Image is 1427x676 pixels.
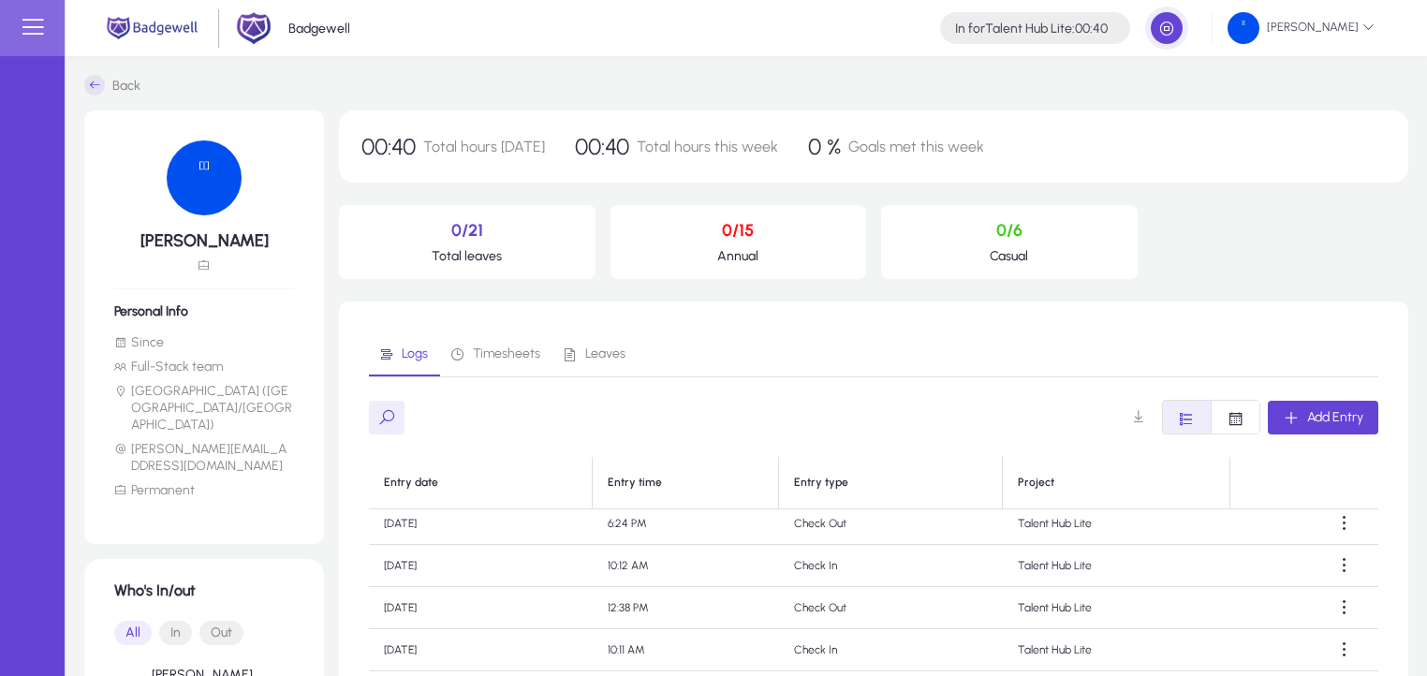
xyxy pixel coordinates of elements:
span: In for [955,21,985,37]
p: 0/6 [896,220,1123,241]
a: Leaves [552,331,638,376]
td: Check Out [779,503,1003,545]
span: 00:40 [1075,21,1108,37]
span: Total hours [DATE] [423,138,545,155]
td: [DATE] [369,545,593,587]
li: Permanent [114,482,294,499]
p: Casual [896,248,1123,264]
td: 10:12 AM [593,545,779,587]
span: Total hours this week [637,138,778,155]
mat-button-toggle-group: Font Style [1162,400,1260,434]
td: [DATE] [369,503,593,545]
img: 49.png [1228,12,1259,44]
p: Annual [625,248,852,264]
img: 49.png [167,140,242,215]
p: Badgewell [288,21,350,37]
td: 6:24 PM [593,503,779,545]
td: 10:11 AM [593,629,779,671]
span: Goals met this week [848,138,984,155]
p: 0/21 [354,220,581,241]
button: All [114,621,152,645]
td: Talent Hub Lite [1003,587,1230,629]
a: Logs [369,331,440,376]
div: Entry type [794,476,848,490]
div: Entry date [384,476,577,490]
td: Talent Hub Lite [1003,503,1230,545]
img: main.png [103,15,201,41]
td: Check Out [779,587,1003,629]
span: 0 % [808,133,841,160]
td: 12:38 PM [593,587,779,629]
li: Full-Stack team [114,359,294,375]
mat-button-toggle-group: Font Style [114,614,294,652]
li: Since [114,334,294,351]
li: [PERSON_NAME][EMAIL_ADDRESS][DOMAIN_NAME] [114,441,294,475]
td: [DATE] [369,629,593,671]
td: Talent Hub Lite [1003,545,1230,587]
p: Total leaves [354,248,581,264]
span: Timesheets [473,347,540,360]
td: Talent Hub Lite [1003,629,1230,671]
button: Add Entry [1268,401,1378,434]
a: Back [84,75,140,96]
span: 00:40 [361,133,416,160]
span: 00:40 [575,133,629,160]
div: Project [1018,476,1054,490]
h1: Who's In/out [114,581,294,599]
span: Leaves [585,347,625,360]
span: Add Entry [1307,409,1363,425]
h5: [PERSON_NAME] [114,230,294,251]
span: Logs [402,347,428,360]
span: [PERSON_NAME] [1228,12,1375,44]
button: [PERSON_NAME] [1213,11,1390,45]
p: 0/15 [625,220,852,241]
div: Entry date [384,476,438,490]
h6: Personal Info [114,303,294,319]
th: Entry time [593,457,779,509]
div: Project [1018,476,1214,490]
li: [GEOGRAPHIC_DATA] ([GEOGRAPHIC_DATA]/[GEOGRAPHIC_DATA]) [114,383,294,434]
span: : [1072,21,1075,37]
img: 2.png [236,10,272,46]
button: In [159,621,192,645]
td: Check In [779,629,1003,671]
a: Timesheets [440,331,552,376]
td: Check In [779,545,1003,587]
h4: Talent Hub Lite [955,21,1108,37]
div: Entry type [794,476,987,490]
td: [DATE] [369,587,593,629]
button: Out [199,621,243,645]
